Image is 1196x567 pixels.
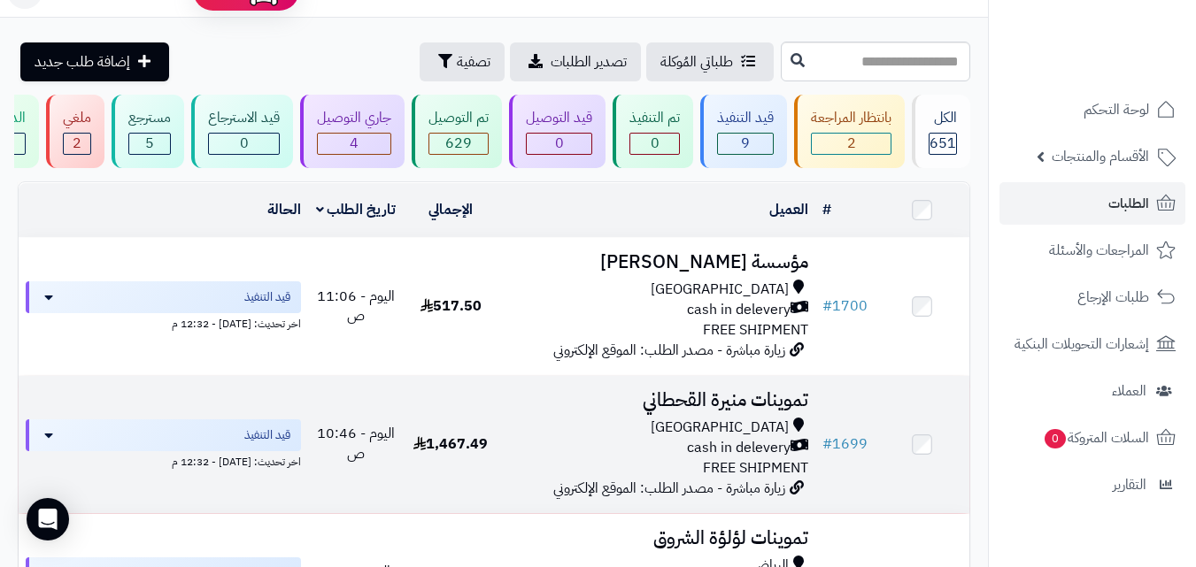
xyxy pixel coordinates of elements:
[555,133,564,154] span: 0
[999,229,1185,272] a: المراجعات والأسئلة
[209,134,279,154] div: 0
[1049,238,1149,263] span: المراجعات والأسئلة
[188,95,297,168] a: قيد الاسترجاع 0
[208,108,280,128] div: قيد الاسترجاع
[505,390,808,410] h3: تموينات منيرة القحطاني
[26,451,301,470] div: اخر تحديث: [DATE] - 12:32 م
[551,51,627,73] span: تصدير الطلبات
[26,313,301,332] div: اخر تحديث: [DATE] - 12:32 م
[822,199,831,220] a: #
[128,108,171,128] div: مسترجع
[1084,97,1149,122] span: لوحة التحكم
[244,426,290,444] span: قيد التنفيذ
[27,498,69,540] div: Open Intercom Messenger
[1015,332,1149,356] span: إشعارات التحويلات البنكية
[930,133,956,154] span: 651
[505,252,808,272] h3: مؤسسة [PERSON_NAME]
[791,95,908,168] a: بانتظار المراجعة 2
[428,199,473,220] a: الإجمالي
[811,108,891,128] div: بانتظار المراجعة
[651,280,789,300] span: [GEOGRAPHIC_DATA]
[1045,429,1067,449] span: 0
[317,286,395,327] span: اليوم - 11:06 ص
[769,199,808,220] a: العميل
[267,199,301,220] a: الحالة
[609,95,697,168] a: تم التنفيذ 0
[660,51,733,73] span: طلباتي المُوكلة
[421,295,482,317] span: 517.50
[999,182,1185,225] a: الطلبات
[1043,425,1149,450] span: السلات المتروكة
[999,276,1185,318] a: طلبات الإرجاع
[73,133,81,154] span: 2
[1077,285,1149,310] span: طلبات الإرجاع
[822,295,832,317] span: #
[697,95,791,168] a: قيد التنفيذ 9
[428,108,489,128] div: تم التوصيل
[718,134,773,154] div: 9
[457,51,490,73] span: تصفية
[929,108,957,128] div: الكل
[505,528,808,548] h3: تموينات لؤلؤة الشروق
[999,370,1185,412] a: العملاء
[1113,472,1146,497] span: التقارير
[822,295,868,317] a: #1700
[651,133,660,154] span: 0
[999,417,1185,459] a: السلات المتروكة0
[145,133,154,154] span: 5
[129,134,170,154] div: 5
[413,433,488,455] span: 1,467.49
[1076,39,1179,76] img: logo-2.png
[420,42,505,81] button: تصفية
[687,438,791,458] span: cash in delevery
[445,133,472,154] span: 629
[629,108,680,128] div: تم التنفيذ
[703,319,808,341] span: FREE SHIPMENT
[999,323,1185,365] a: إشعارات التحويلات البنكية
[651,418,789,438] span: [GEOGRAPHIC_DATA]
[316,199,397,220] a: تاريخ الطلب
[429,134,488,154] div: 629
[505,95,609,168] a: قيد التوصيل 0
[240,133,249,154] span: 0
[1108,191,1149,216] span: الطلبات
[630,134,679,154] div: 0
[812,134,891,154] div: 2
[42,95,108,168] a: ملغي 2
[297,95,408,168] a: جاري التوصيل 4
[20,42,169,81] a: إضافة طلب جديد
[527,134,591,154] div: 0
[717,108,774,128] div: قيد التنفيذ
[317,108,391,128] div: جاري التوصيل
[108,95,188,168] a: مسترجع 5
[317,423,395,464] span: اليوم - 10:46 ص
[318,134,390,154] div: 4
[741,133,750,154] span: 9
[553,340,785,361] span: زيارة مباشرة - مصدر الطلب: الموقع الإلكتروني
[908,95,974,168] a: الكل651
[847,133,856,154] span: 2
[703,457,808,479] span: FREE SHIPMENT
[408,95,505,168] a: تم التوصيل 629
[999,464,1185,506] a: التقارير
[63,108,91,128] div: ملغي
[999,88,1185,131] a: لوحة التحكم
[64,134,90,154] div: 2
[35,51,130,73] span: إضافة طلب جديد
[1112,379,1146,403] span: العملاء
[553,478,785,499] span: زيارة مباشرة - مصدر الطلب: الموقع الإلكتروني
[822,433,868,455] a: #1699
[350,133,359,154] span: 4
[687,300,791,320] span: cash in delevery
[510,42,641,81] a: تصدير الطلبات
[1052,144,1149,169] span: الأقسام والمنتجات
[526,108,592,128] div: قيد التوصيل
[244,288,290,306] span: قيد التنفيذ
[822,433,832,455] span: #
[646,42,774,81] a: طلباتي المُوكلة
